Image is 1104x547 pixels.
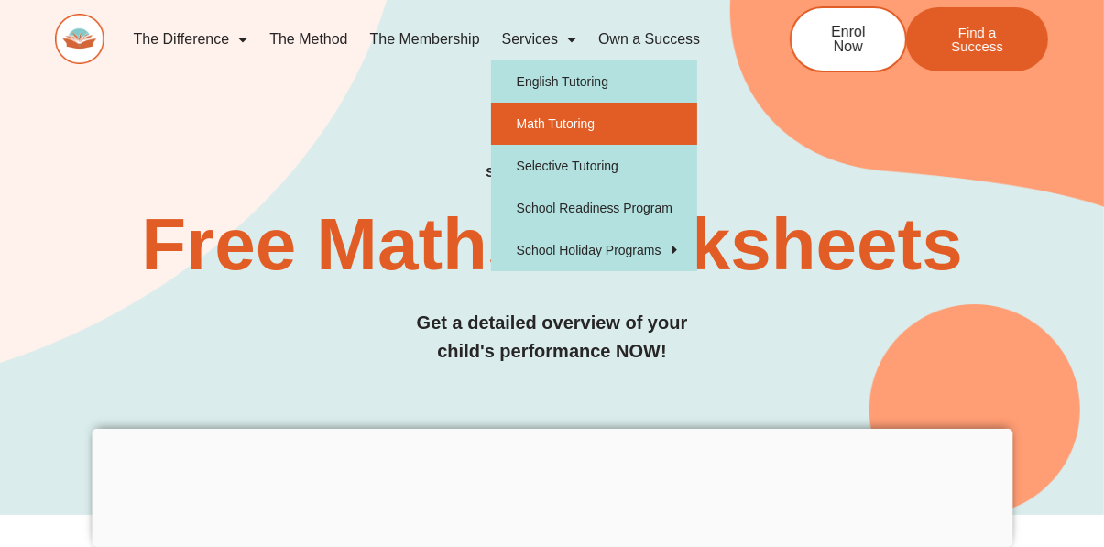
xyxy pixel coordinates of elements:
[123,18,259,60] a: The Difference
[1012,459,1104,547] iframe: Chat Widget
[258,18,358,60] a: The Method
[819,25,878,54] span: Enrol Now
[906,7,1048,71] a: Find a Success
[55,208,1049,281] h2: Free Maths Worksheets​
[491,60,697,271] ul: Services
[359,18,491,60] a: The Membership
[55,309,1049,366] h3: Get a detailed overview of your child's performance NOW!
[934,26,1021,53] span: Find a Success
[491,103,697,145] a: Math Tutoring
[92,429,1012,542] iframe: Advertisement
[123,18,733,60] nav: Menu
[790,6,907,72] a: Enrol Now
[491,145,697,187] a: Selective Tutoring
[491,18,587,60] a: Services
[491,229,697,271] a: School Holiday Programs
[491,187,697,229] a: School Readiness Program
[55,165,1049,181] h4: SUCCESS TUTORING​
[587,18,711,60] a: Own a Success
[491,60,697,103] a: English Tutoring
